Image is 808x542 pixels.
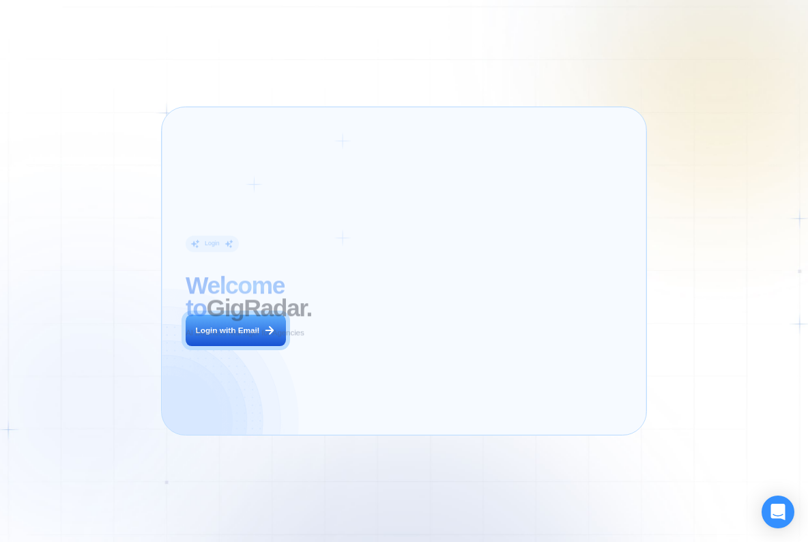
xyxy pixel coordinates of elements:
div: Login [205,240,220,248]
div: Login with Email [196,325,260,336]
h2: ‍ GigRadar. [186,274,369,319]
span: Welcome to [186,272,285,322]
div: Open Intercom Messenger [762,496,794,528]
p: AI Business Manager for Agencies [186,327,304,338]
